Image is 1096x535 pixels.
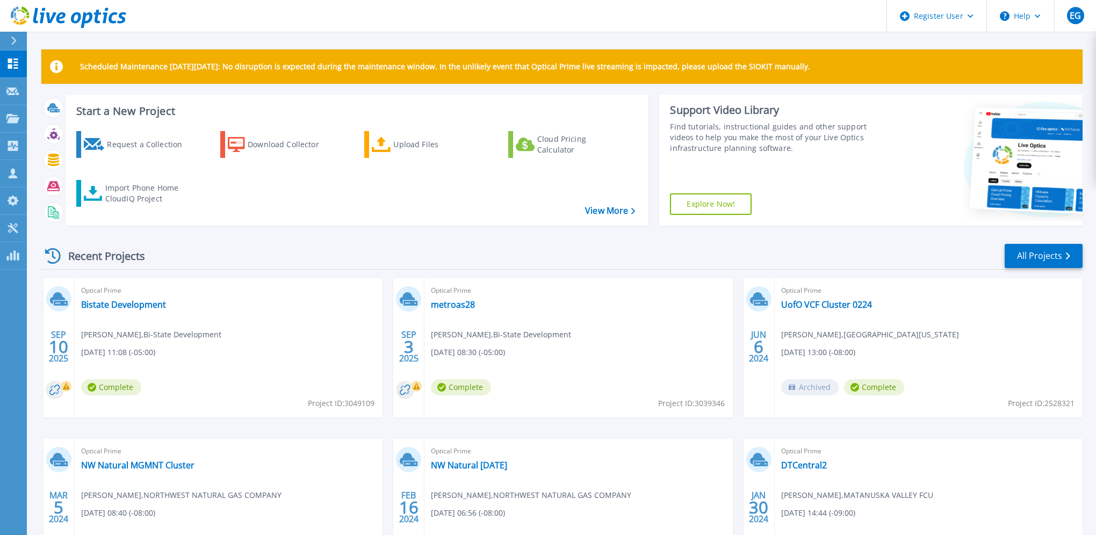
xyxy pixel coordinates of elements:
[431,445,726,457] span: Optical Prime
[81,445,376,457] span: Optical Prime
[48,327,69,366] div: SEP 2025
[364,131,484,158] a: Upload Files
[431,299,475,310] a: metroas28
[404,342,414,351] span: 3
[1070,11,1081,20] span: EG
[670,193,752,215] a: Explore Now!
[670,103,886,117] div: Support Video Library
[844,379,904,395] span: Complete
[781,329,959,341] span: [PERSON_NAME] , [GEOGRAPHIC_DATA][US_STATE]
[781,379,839,395] span: Archived
[670,121,886,154] div: Find tutorials, instructional guides and other support videos to help you make the most of your L...
[393,134,479,155] div: Upload Files
[658,397,725,409] span: Project ID: 3039346
[431,285,726,297] span: Optical Prime
[781,507,855,519] span: [DATE] 14:44 (-09:00)
[81,507,155,519] span: [DATE] 08:40 (-08:00)
[220,131,340,158] a: Download Collector
[308,397,374,409] span: Project ID: 3049109
[585,206,635,216] a: View More
[399,503,419,512] span: 16
[748,488,769,527] div: JAN 2024
[781,299,872,310] a: UofO VCF Cluster 0224
[41,243,160,269] div: Recent Projects
[107,134,193,155] div: Request a Collection
[81,489,282,501] span: [PERSON_NAME] , NORTHWEST NATURAL GAS COMPANY
[81,285,376,297] span: Optical Prime
[431,379,491,395] span: Complete
[749,503,768,512] span: 30
[431,329,571,341] span: [PERSON_NAME] , Bi-State Development
[431,460,507,471] a: NW Natural [DATE]
[781,489,933,501] span: [PERSON_NAME] , MATANUSKA VALLEY FCU
[781,285,1076,297] span: Optical Prime
[1008,397,1075,409] span: Project ID: 2528321
[781,460,827,471] a: DTCentral2
[508,131,628,158] a: Cloud Pricing Calculator
[781,445,1076,457] span: Optical Prime
[80,62,810,71] p: Scheduled Maintenance [DATE][DATE]: No disruption is expected during the maintenance window. In t...
[81,346,155,358] span: [DATE] 11:08 (-05:00)
[399,327,419,366] div: SEP 2025
[81,299,166,310] a: Bistate Development
[431,489,631,501] span: [PERSON_NAME] , NORTHWEST NATURAL GAS COMPANY
[537,134,623,155] div: Cloud Pricing Calculator
[1005,244,1083,268] a: All Projects
[48,488,69,527] div: MAR 2024
[105,183,189,204] div: Import Phone Home CloudIQ Project
[76,131,196,158] a: Request a Collection
[754,342,763,351] span: 6
[248,134,334,155] div: Download Collector
[431,507,505,519] span: [DATE] 06:56 (-08:00)
[76,105,635,117] h3: Start a New Project
[781,346,855,358] span: [DATE] 13:00 (-08:00)
[399,488,419,527] div: FEB 2024
[54,503,63,512] span: 5
[81,329,221,341] span: [PERSON_NAME] , Bi-State Development
[81,460,194,471] a: NW Natural MGMNT Cluster
[81,379,141,395] span: Complete
[431,346,505,358] span: [DATE] 08:30 (-05:00)
[748,327,769,366] div: JUN 2024
[49,342,68,351] span: 10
